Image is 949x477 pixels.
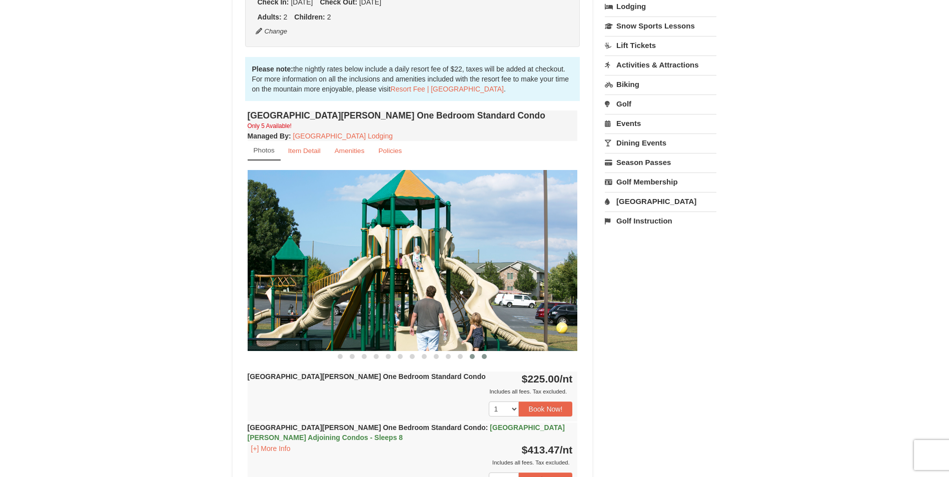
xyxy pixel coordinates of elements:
a: Snow Sports Lessons [605,16,716,35]
button: Book Now! [519,401,573,416]
a: Golf Instruction [605,211,716,230]
span: /nt [560,373,573,384]
a: Dining Events [605,133,716,152]
a: Amenities [328,141,371,160]
small: Only 5 Available! [248,122,292,129]
a: [GEOGRAPHIC_DATA] Lodging [293,132,393,140]
img: 18876286-200-ec6ecd67.jpg [248,170,578,350]
div: Includes all fees. Tax excluded. [248,386,573,396]
a: Policies [372,141,408,160]
strong: $225.00 [522,373,573,384]
strong: : [248,132,291,140]
h4: [GEOGRAPHIC_DATA][PERSON_NAME] One Bedroom Standard Condo [248,110,578,120]
span: $413.47 [522,444,560,455]
span: Managed By [248,132,289,140]
a: [GEOGRAPHIC_DATA] [605,192,716,210]
a: Activities & Attractions [605,55,716,74]
a: Resort Fee | [GEOGRAPHIC_DATA] [391,85,504,93]
span: 2 [327,13,331,21]
span: /nt [560,444,573,455]
a: Golf Membership [605,172,716,191]
span: 2 [284,13,288,21]
small: Amenities [335,147,365,154]
strong: [GEOGRAPHIC_DATA][PERSON_NAME] One Bedroom Standard Condo [248,423,565,441]
div: the nightly rates below include a daily resort fee of $22, taxes will be added at checkout. For m... [245,57,580,101]
div: Includes all fees. Tax excluded. [248,457,573,467]
button: Change [255,26,288,37]
a: Biking [605,75,716,93]
strong: Please note: [252,65,293,73]
a: Golf [605,94,716,113]
small: Item Detail [288,147,321,154]
small: Policies [378,147,402,154]
button: [+] More Info [248,443,294,454]
span: : [486,423,488,431]
a: Lift Tickets [605,36,716,54]
strong: Children: [294,13,325,21]
strong: [GEOGRAPHIC_DATA][PERSON_NAME] One Bedroom Standard Condo [248,372,486,380]
a: Season Passes [605,153,716,171]
a: Photos [248,141,281,160]
a: Item Detail [282,141,327,160]
a: Events [605,114,716,132]
strong: Adults: [258,13,282,21]
small: Photos [254,146,275,154]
